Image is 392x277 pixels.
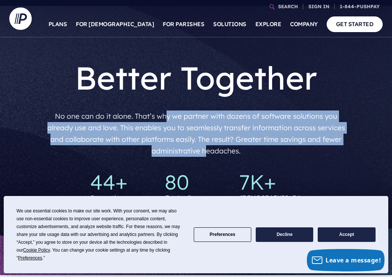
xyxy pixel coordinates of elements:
[165,192,205,214] p: Total software integrations
[239,192,302,224] p: [DEMOGRAPHIC_DATA] partners use our integrations
[90,172,153,192] p: 44+
[16,207,184,262] div: We use essential cookies to make our site work. With your consent, we may also use non-essential ...
[255,11,281,37] a: EXPLORE
[23,248,50,253] span: Cookie Policy
[18,255,42,261] span: Preferences
[290,11,318,37] a: COMPANY
[90,192,122,214] p: Integration partners
[213,11,246,37] a: SOLUTIONS
[326,256,381,264] span: Leave a message!
[327,16,383,32] a: GET STARTED
[41,108,351,160] p: No one can do it alone. That’s why we partner with dozens of software solutions you already use a...
[49,11,67,37] a: PLANS
[41,58,351,97] h1: Better Together
[307,249,385,271] button: Leave a message!
[318,227,375,242] button: Accept
[76,11,154,37] a: FOR [DEMOGRAPHIC_DATA]
[239,172,302,192] p: 7K+
[194,227,251,242] button: Preferences
[165,172,227,192] p: 80
[163,11,204,37] a: FOR PARISHES
[256,227,313,242] button: Decline
[4,196,388,273] div: Cookie Consent Prompt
